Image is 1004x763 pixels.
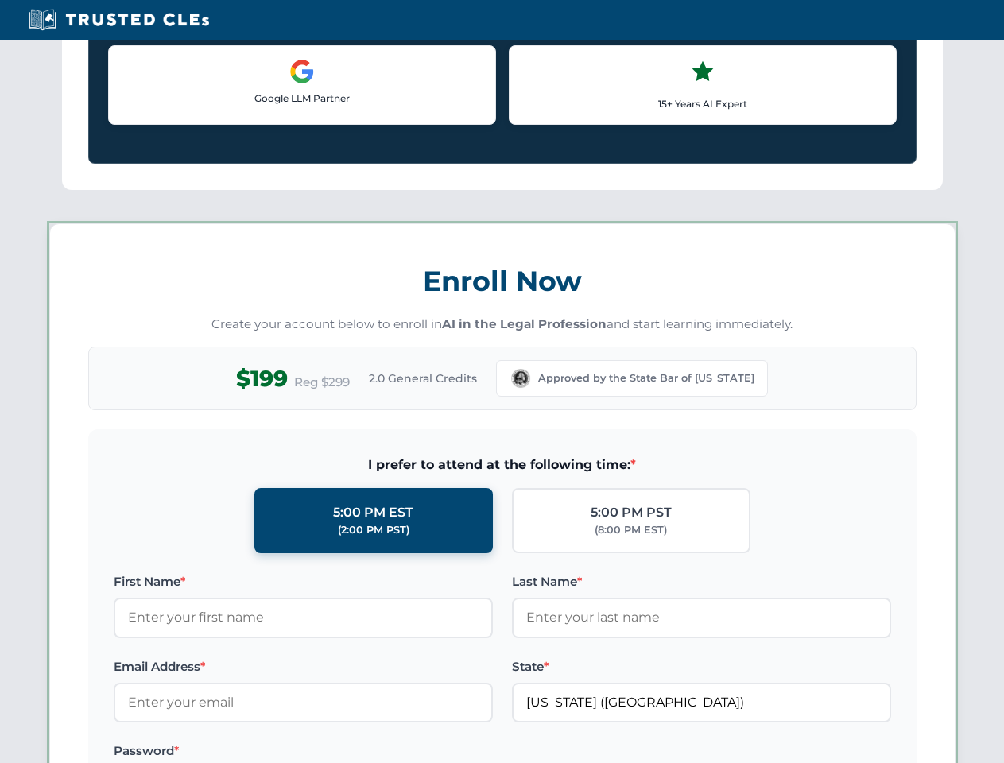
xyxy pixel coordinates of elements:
label: First Name [114,572,493,591]
input: Washington (WA) [512,683,891,722]
strong: AI in the Legal Profession [442,316,607,331]
label: Email Address [114,657,493,676]
span: Approved by the State Bar of [US_STATE] [538,370,754,386]
h3: Enroll Now [88,256,917,306]
p: 15+ Years AI Expert [522,96,883,111]
div: 5:00 PM PST [591,502,672,523]
img: Washington Bar [510,367,532,389]
p: Create your account below to enroll in and start learning immediately. [88,316,917,334]
div: (8:00 PM EST) [595,522,667,538]
span: I prefer to attend at the following time: [114,455,891,475]
span: $199 [236,361,288,397]
span: 2.0 General Credits [369,370,477,387]
input: Enter your first name [114,598,493,637]
div: 5:00 PM EST [333,502,413,523]
label: State [512,657,891,676]
label: Last Name [512,572,891,591]
span: Reg $299 [294,373,350,392]
div: (2:00 PM PST) [338,522,409,538]
label: Password [114,742,493,761]
p: Google LLM Partner [122,91,483,106]
input: Enter your email [114,683,493,722]
input: Enter your last name [512,598,891,637]
img: Google [289,59,315,84]
img: Trusted CLEs [24,8,214,32]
